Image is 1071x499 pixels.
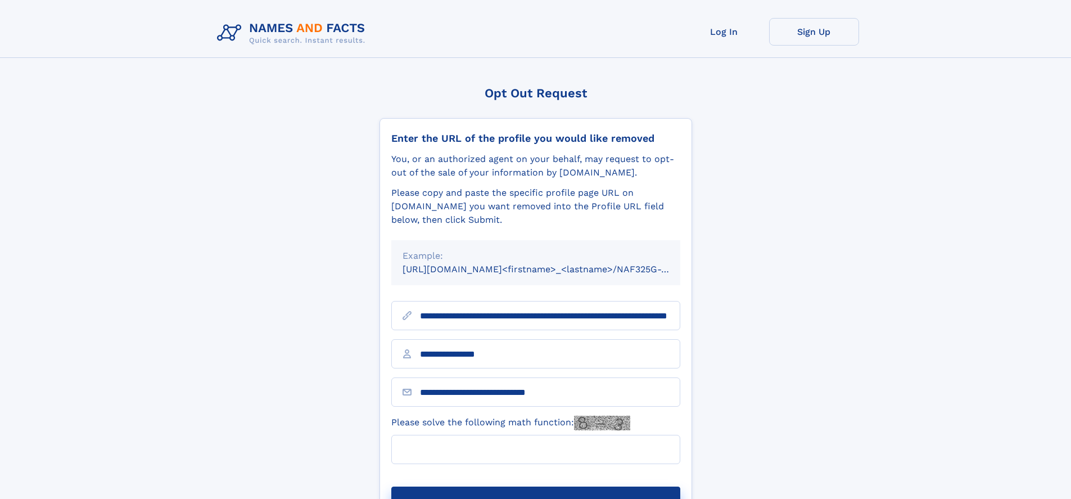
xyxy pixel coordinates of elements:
label: Please solve the following math function: [391,416,630,430]
a: Sign Up [769,18,859,46]
div: Enter the URL of the profile you would like removed [391,132,680,145]
small: [URL][DOMAIN_NAME]<firstname>_<lastname>/NAF325G-xxxxxxxx [403,264,702,275]
div: You, or an authorized agent on your behalf, may request to opt-out of the sale of your informatio... [391,152,680,179]
div: Opt Out Request [379,86,692,100]
div: Please copy and paste the specific profile page URL on [DOMAIN_NAME] you want removed into the Pr... [391,186,680,227]
a: Log In [679,18,769,46]
div: Example: [403,249,669,263]
img: Logo Names and Facts [213,18,374,48]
